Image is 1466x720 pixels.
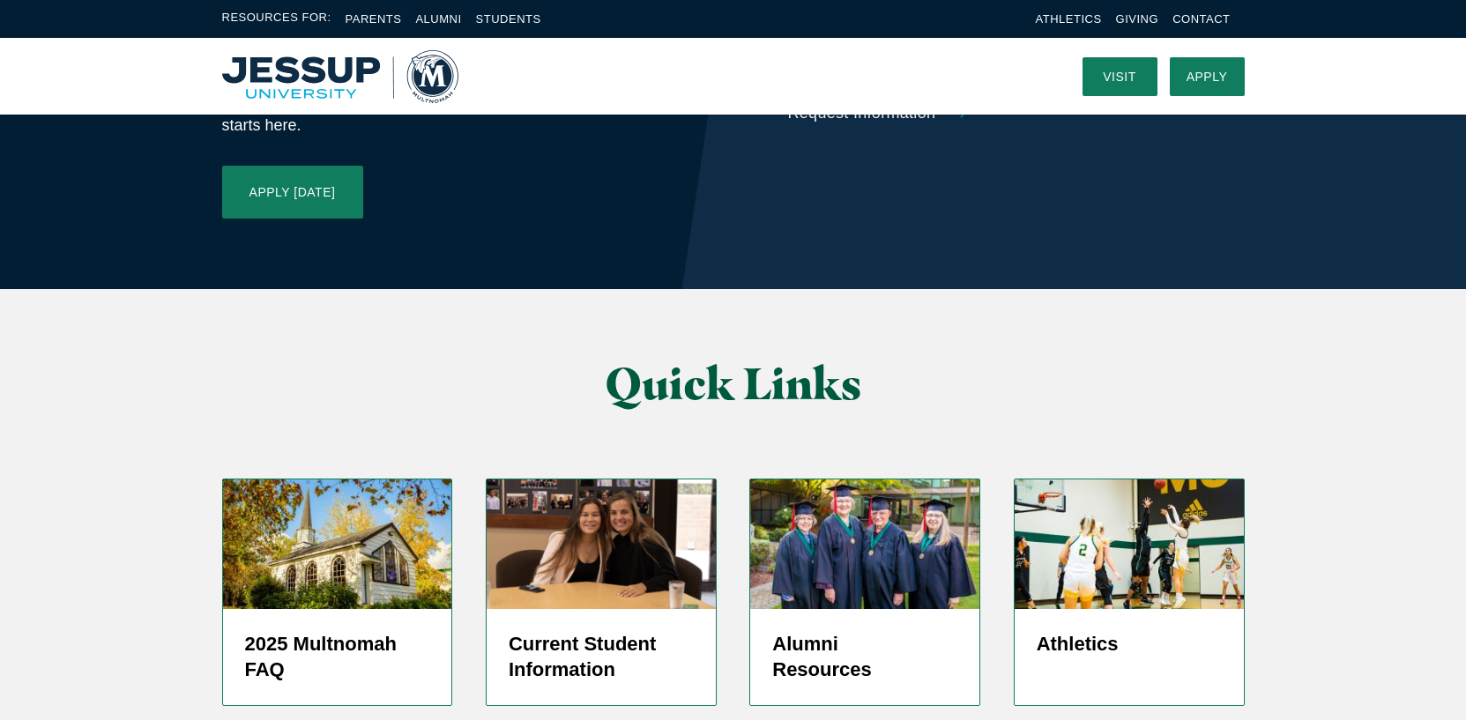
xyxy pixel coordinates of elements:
a: Prayer Chapel in Fall 2025 Multnomah FAQ [222,479,453,706]
a: Parents [346,12,402,26]
a: Giving [1116,12,1159,26]
a: screenshot-2024-05-27-at-1.37.12-pm Current Student Information [486,479,717,706]
h5: Alumni Resources [772,631,957,684]
a: Home [222,50,458,103]
h5: 2025 Multnomah FAQ [245,631,430,684]
img: screenshot-2024-05-27-at-1.37.12-pm [487,479,716,608]
span: Resources For: [222,9,331,29]
a: Contact [1172,12,1230,26]
a: Alumni [415,12,461,26]
img: 50 Year Alumni 2019 [750,479,979,608]
a: Students [476,12,541,26]
h2: Quick Links [398,360,1068,408]
img: Multnomah University Logo [222,50,458,103]
a: 50 Year Alumni 2019 Alumni Resources [749,479,980,706]
a: Women's Basketball player shooting jump shot Athletics [1014,479,1245,706]
a: Visit [1083,57,1157,96]
h5: Athletics [1037,631,1222,657]
a: Apply [DATE] [222,166,363,219]
img: Prayer Chapel in Fall [223,479,452,608]
a: Athletics [1036,12,1102,26]
a: Apply [1170,57,1245,96]
h5: Current Student Information [509,631,694,684]
img: WBBALL_WEB [1015,479,1244,608]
